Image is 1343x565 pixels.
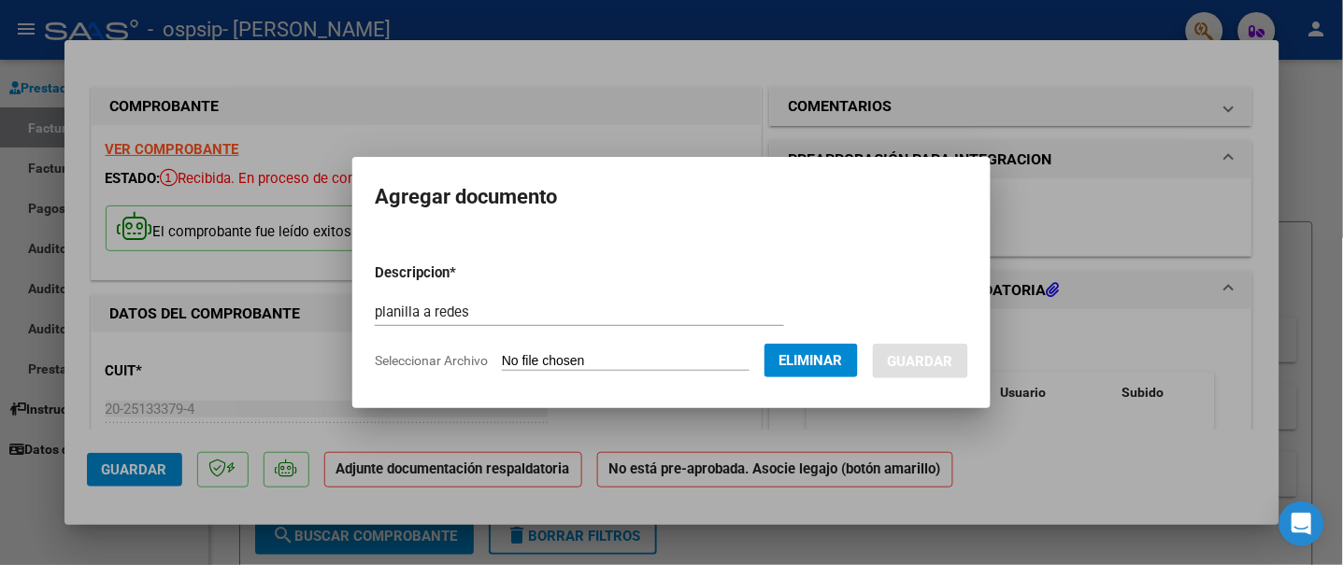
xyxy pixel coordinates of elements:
[779,352,843,369] span: Eliminar
[873,344,968,378] button: Guardar
[764,344,858,377] button: Eliminar
[1279,501,1324,546] div: Open Intercom Messenger
[375,353,488,368] span: Seleccionar Archivo
[375,179,968,215] h2: Agregar documento
[888,353,953,370] span: Guardar
[375,262,553,284] p: Descripcion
